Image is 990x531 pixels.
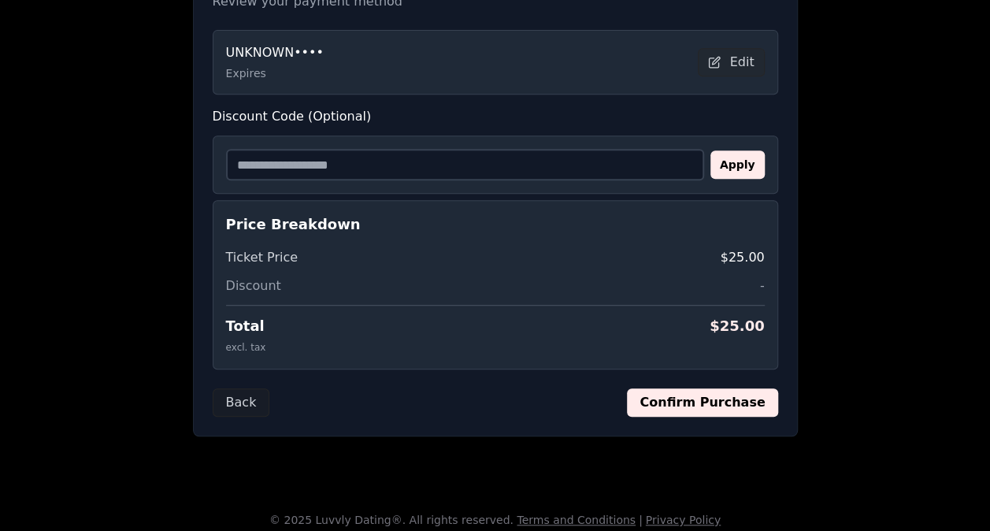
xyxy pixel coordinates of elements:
[627,388,777,417] button: Confirm Purchase
[213,388,270,417] button: Back
[646,514,721,526] a: Privacy Policy
[226,342,266,353] span: excl. tax
[226,248,298,267] span: Ticket Price
[226,65,324,81] p: Expires
[710,315,764,337] span: $ 25.00
[721,248,765,267] span: $25.00
[226,214,765,236] h4: Price Breakdown
[639,514,643,526] span: |
[226,43,324,62] span: UNKNOWN ••••
[226,277,281,295] span: Discount
[517,514,636,526] a: Terms and Conditions
[213,107,778,126] label: Discount Code (Optional)
[760,277,765,295] span: -
[226,315,265,337] span: Total
[710,150,765,179] button: Apply
[698,48,765,76] button: Edit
